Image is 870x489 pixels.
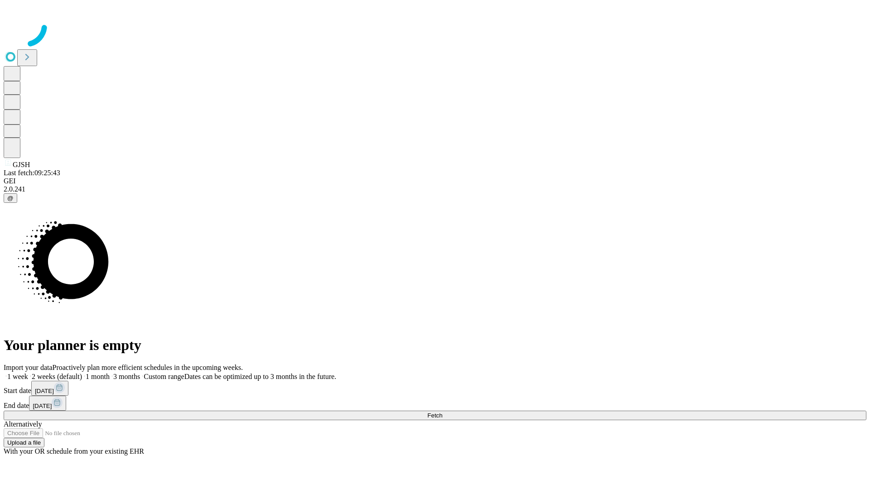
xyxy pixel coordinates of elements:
[4,396,866,411] div: End date
[31,381,68,396] button: [DATE]
[184,373,336,380] span: Dates can be optimized up to 3 months in the future.
[4,381,866,396] div: Start date
[33,403,52,409] span: [DATE]
[4,364,53,371] span: Import your data
[4,185,866,193] div: 2.0.241
[32,373,82,380] span: 2 weeks (default)
[4,438,44,447] button: Upload a file
[35,388,54,394] span: [DATE]
[86,373,110,380] span: 1 month
[4,411,866,420] button: Fetch
[4,193,17,203] button: @
[4,169,60,177] span: Last fetch: 09:25:43
[53,364,243,371] span: Proactively plan more efficient schedules in the upcoming weeks.
[7,373,28,380] span: 1 week
[4,177,866,185] div: GEI
[4,337,866,354] h1: Your planner is empty
[13,161,30,168] span: GJSH
[7,195,14,201] span: @
[4,420,42,428] span: Alternatively
[4,447,144,455] span: With your OR schedule from your existing EHR
[144,373,184,380] span: Custom range
[29,396,66,411] button: [DATE]
[427,412,442,419] span: Fetch
[113,373,140,380] span: 3 months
